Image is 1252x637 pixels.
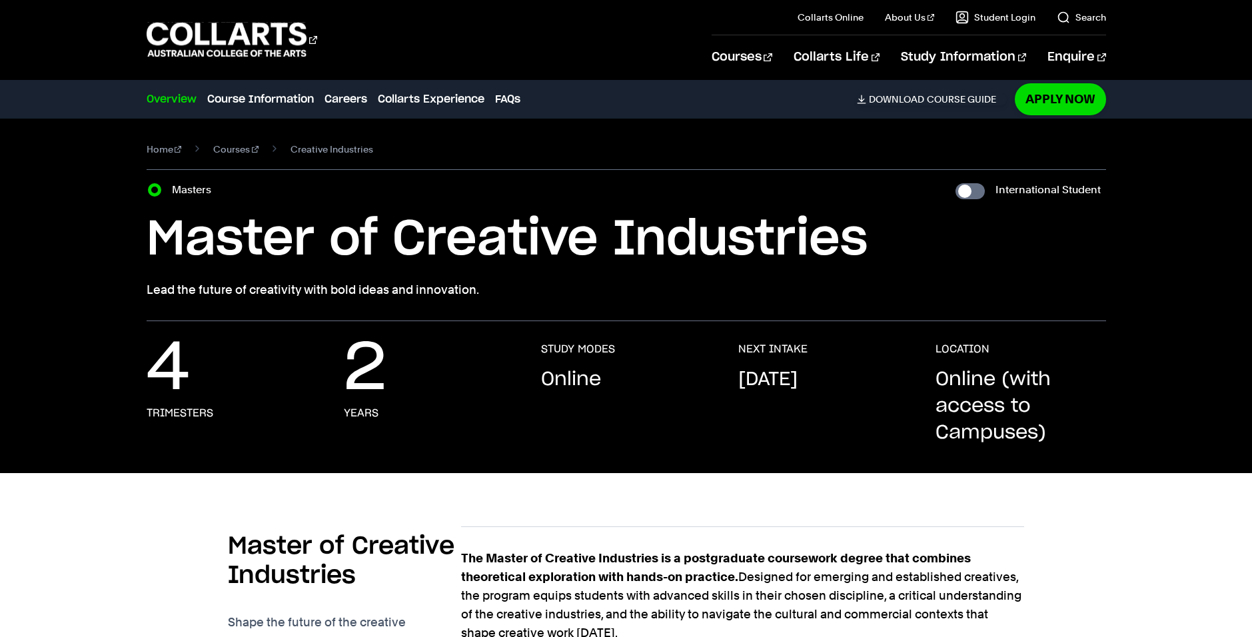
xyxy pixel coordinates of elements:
[1015,83,1106,115] a: Apply Now
[712,35,772,79] a: Courses
[344,342,386,396] p: 2
[228,532,461,590] h2: Master of Creative Industries
[461,551,971,584] strong: The Master of Creative Industries is a postgraduate coursework degree that combines theoretical e...
[172,181,219,199] label: Masters
[324,91,367,107] a: Careers
[738,366,798,393] p: [DATE]
[541,342,615,356] h3: STUDY MODES
[857,93,1007,105] a: DownloadCourse Guide
[955,11,1035,24] a: Student Login
[147,342,190,396] p: 4
[344,406,378,420] h3: Years
[495,91,520,107] a: FAQs
[147,140,182,159] a: Home
[291,140,373,159] span: Creative Industries
[869,93,924,105] span: Download
[794,35,880,79] a: Collarts Life
[147,406,213,420] h3: Trimesters
[885,11,934,24] a: About Us
[936,366,1106,446] p: Online (with access to Campuses)
[147,91,197,107] a: Overview
[995,181,1101,199] label: International Student
[738,342,808,356] h3: NEXT INTAKE
[147,281,1106,299] p: Lead the future of creativity with bold ideas and innovation.
[213,140,259,159] a: Courses
[798,11,864,24] a: Collarts Online
[207,91,314,107] a: Course Information
[1057,11,1106,24] a: Search
[901,35,1026,79] a: Study Information
[147,210,1106,270] h1: Master of Creative Industries
[541,366,601,393] p: Online
[378,91,484,107] a: Collarts Experience
[147,21,317,59] div: Go to homepage
[936,342,989,356] h3: LOCATION
[1047,35,1105,79] a: Enquire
